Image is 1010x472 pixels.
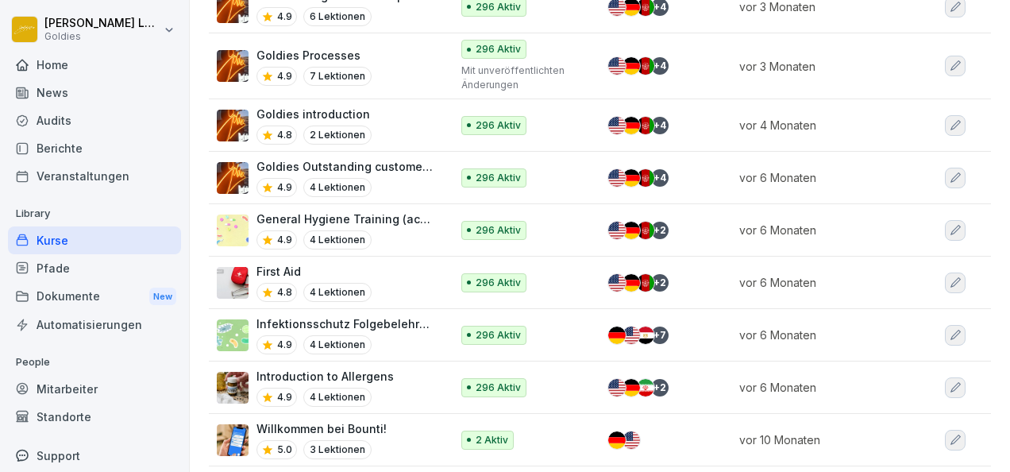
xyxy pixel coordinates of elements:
p: Goldies Processes [256,47,372,64]
p: 4.8 [277,128,292,142]
p: vor 3 Monaten [739,58,907,75]
a: News [8,79,181,106]
p: 4 Lektionen [303,388,372,407]
a: Mitarbeiter [8,375,181,403]
p: 4.8 [277,285,292,300]
p: 4 Lektionen [303,178,372,197]
p: General Hygiene Training (acc LHMV §4) [256,211,434,227]
img: af.svg [637,117,654,134]
img: us.svg [608,57,626,75]
img: de.svg [608,327,626,344]
a: Kurse [8,226,181,254]
p: vor 6 Monaten [739,169,907,186]
p: 4.9 [277,390,292,404]
img: xhwwoh3j1t8jhueqc8254ve9.png [217,110,249,141]
p: 296 Aktiv [476,381,521,395]
p: vor 6 Monaten [739,274,907,291]
img: dxikevl05c274fqjcx4fmktu.png [217,372,249,404]
div: Dokumente [8,282,181,311]
a: DokumenteNew [8,282,181,311]
p: Library [8,201,181,226]
p: vor 6 Monaten [739,379,907,396]
p: 7 Lektionen [303,67,372,86]
img: rd8noi9myd5hshrmayjayi2t.png [217,215,249,246]
img: us.svg [608,222,626,239]
a: Audits [8,106,181,134]
p: 4.9 [277,180,292,195]
p: [PERSON_NAME] Loska [44,17,160,30]
img: af.svg [637,274,654,292]
p: 6 Lektionen [303,7,372,26]
img: us.svg [608,379,626,397]
p: Willkommen bei Bounti! [256,420,387,437]
img: us.svg [623,327,640,344]
img: de.svg [623,379,640,397]
p: 4 Lektionen [303,335,372,354]
div: Support [8,442,181,470]
div: Home [8,51,181,79]
img: us.svg [608,274,626,292]
img: ovcsqbf2ewum2utvc3o527vw.png [217,267,249,299]
a: Standorte [8,403,181,431]
img: de.svg [623,274,640,292]
p: vor 4 Monaten [739,117,907,133]
img: de.svg [608,431,626,449]
p: Goldies introduction [256,106,372,122]
p: 4.9 [277,338,292,352]
a: Berichte [8,134,181,162]
p: vor 6 Monaten [739,222,907,238]
p: 296 Aktiv [476,42,521,56]
p: 296 Aktiv [476,328,521,342]
img: us.svg [608,117,626,134]
img: de.svg [623,117,640,134]
div: + 4 [651,57,669,75]
p: 4 Lektionen [303,230,372,250]
a: Automatisierungen [8,311,181,339]
p: First Aid [256,263,372,280]
p: 296 Aktiv [476,223,521,238]
div: + 7 [651,327,669,344]
p: Goldies [44,31,160,42]
p: Mit unveröffentlichten Änderungen [461,64,581,92]
img: de.svg [623,222,640,239]
p: 3 Lektionen [303,440,372,459]
p: Goldies Outstanding customer service [256,158,434,175]
img: af.svg [637,169,654,187]
p: 2 Lektionen [303,126,372,145]
div: + 2 [651,379,669,397]
img: us.svg [623,431,640,449]
div: New [149,288,176,306]
p: 296 Aktiv [476,118,521,133]
p: 5.0 [277,443,292,457]
img: ir.svg [637,379,654,397]
img: af.svg [637,222,654,239]
p: Infektionsschutz Folgebelehrung (nach §43 IfSG) [256,315,434,332]
div: + 2 [651,222,669,239]
p: Introduction to Allergens [256,368,394,385]
img: xgfduithoxxyhirrlmyo7nin.png [217,424,249,456]
p: 296 Aktiv [476,276,521,290]
div: + 4 [651,169,669,187]
p: 296 Aktiv [476,171,521,185]
a: Veranstaltungen [8,162,181,190]
img: de.svg [623,169,640,187]
div: + 2 [651,274,669,292]
p: 4.9 [277,233,292,247]
img: dstmp2epwm636xymg8o1eqib.png [217,50,249,82]
img: af.svg [637,57,654,75]
img: de.svg [623,57,640,75]
img: eg.svg [637,327,654,344]
p: 4 Lektionen [303,283,372,302]
a: Pfade [8,254,181,282]
p: 4.9 [277,69,292,83]
img: us.svg [608,169,626,187]
img: tgff07aey9ahi6f4hltuk21p.png [217,319,249,351]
